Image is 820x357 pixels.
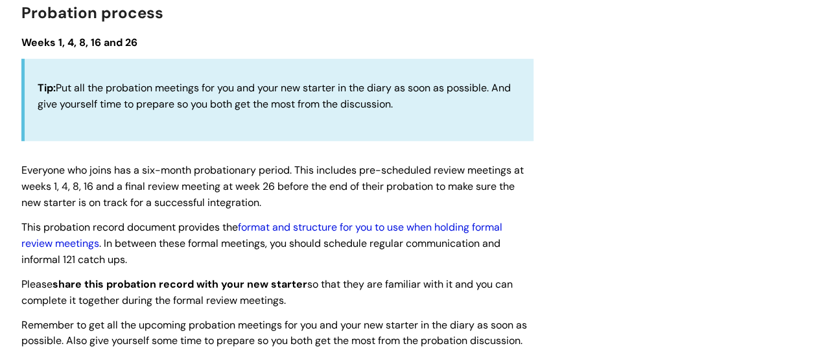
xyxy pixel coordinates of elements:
strong: Tip: [38,81,56,95]
span: Please so that they are familiar with it and you can complete it together during the formal revie... [21,277,513,307]
span: Remember to get all the upcoming probation meetings for you and your new starter in the diary as ... [21,318,527,348]
span: This probation record document provides the . In between these formal meetings, you should schedu... [21,220,502,266]
span: Weeks 1, 4, 8, 16 and 26 [21,36,137,49]
strong: share this probation record with your new starter [53,277,307,291]
a: format and structure for you to use when holding formal review meetings [21,220,502,250]
span: Probation process [21,3,163,23]
span: Put all the probation meetings for you and your new starter in the diary as soon as possible. And... [38,81,511,111]
span: Everyone who joins has a six-month probationary period. This includes pre-scheduled review meetin... [21,163,524,209]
